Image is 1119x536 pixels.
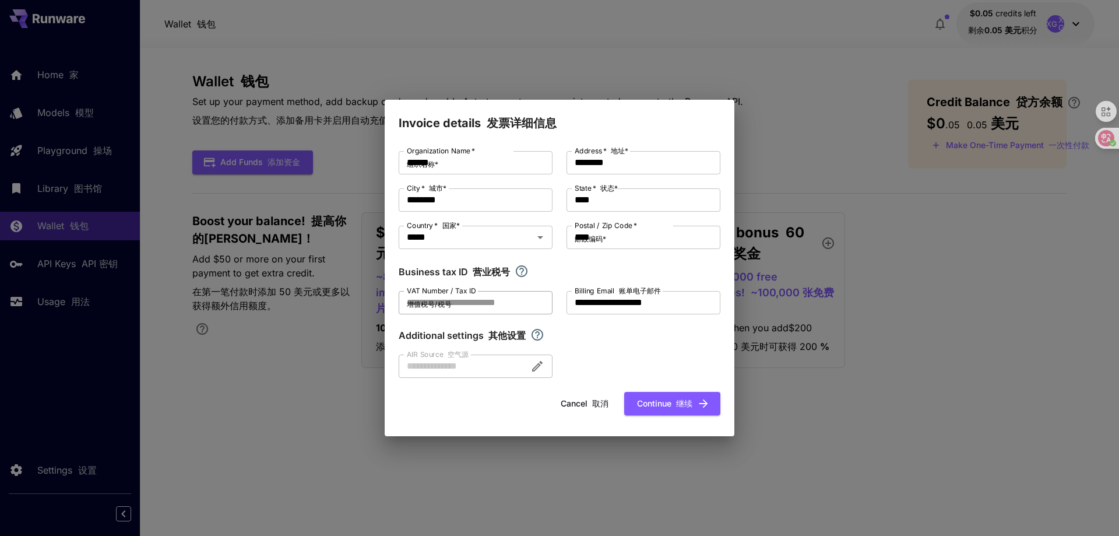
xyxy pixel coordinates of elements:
label: Billing Email [575,286,661,296]
font: 邮政编码 [575,234,606,243]
font: 国家 [442,221,460,230]
font: 增值税号/税号 [407,300,452,309]
font: 组织名称 [407,160,438,169]
font: 空气源 [448,349,469,358]
label: Country [407,220,460,230]
font: 城市 [429,184,446,192]
p: Additional settings [399,328,526,342]
button: Open [532,229,548,246]
svg: If you are a business tax registrant, please enter your business tax ID here. [515,264,529,278]
label: Address [575,146,628,156]
label: State [575,183,618,193]
font: 账单电子邮件 [619,286,661,295]
font: 地址 [611,146,628,155]
p: Business tax ID [399,265,510,279]
font: 状态 [600,184,618,192]
label: City [407,183,446,193]
font: 其他设置 [488,330,526,341]
label: VAT Number / Tax ID [407,286,476,313]
font: 营业税号 [473,266,510,278]
button: Continue 继续 [624,392,720,416]
svg: Explore additional customization settings [530,328,544,342]
font: 发票详细信息 [487,116,557,130]
label: Organization Name [407,146,475,173]
font: 继续 [676,398,692,408]
button: Cancel 取消 [554,392,615,416]
label: AIR Source [407,349,469,359]
font: 取消 [592,398,608,408]
h2: Invoice details [385,100,734,132]
label: Postal / Zip Code [575,220,637,248]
